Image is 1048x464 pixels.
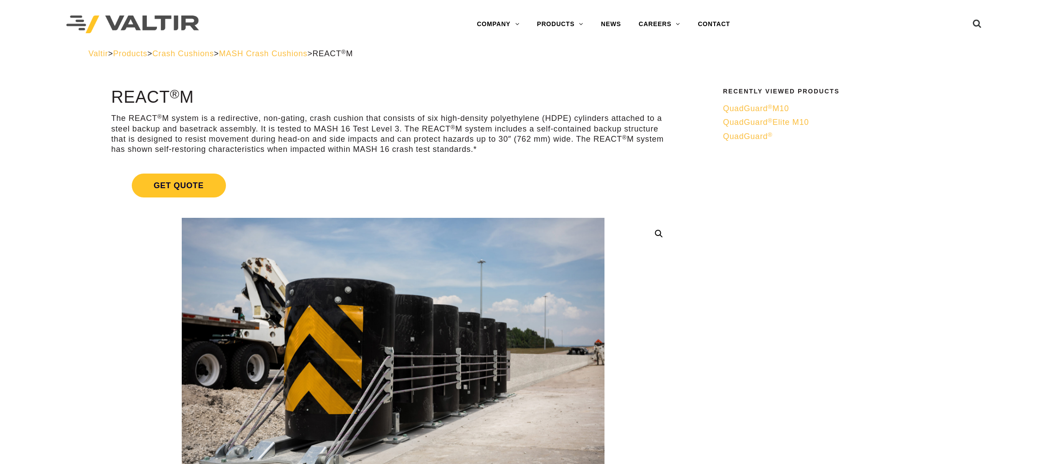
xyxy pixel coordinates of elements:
span: REACT M [313,49,353,58]
a: Get Quote [111,163,675,208]
a: QuadGuard®M10 [723,104,954,114]
sup: ® [341,49,346,55]
a: MASH Crash Cushions [219,49,307,58]
sup: ® [451,124,455,131]
sup: ® [768,104,773,110]
a: Valtir [88,49,108,58]
a: CONTACT [689,15,739,33]
span: QuadGuard [723,132,773,141]
sup: ® [170,87,180,101]
h2: Recently Viewed Products [723,88,954,95]
a: QuadGuard®Elite M10 [723,117,954,128]
sup: ® [768,117,773,124]
a: COMPANY [468,15,528,33]
span: Get Quote [132,174,226,197]
span: QuadGuard M10 [723,104,789,113]
a: CAREERS [630,15,689,33]
sup: ® [157,113,162,120]
a: PRODUCTS [528,15,592,33]
a: QuadGuard® [723,131,954,142]
a: NEWS [592,15,630,33]
h1: REACT M [111,88,675,107]
p: The REACT M system is a redirective, non-gating, crash cushion that consists of six high-density ... [111,113,675,155]
img: Valtir [66,15,199,34]
sup: ® [768,131,773,138]
sup: ® [622,134,627,141]
div: > > > > [88,49,960,59]
a: Crash Cushions [153,49,214,58]
span: QuadGuard Elite M10 [723,118,809,127]
a: Products [113,49,147,58]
